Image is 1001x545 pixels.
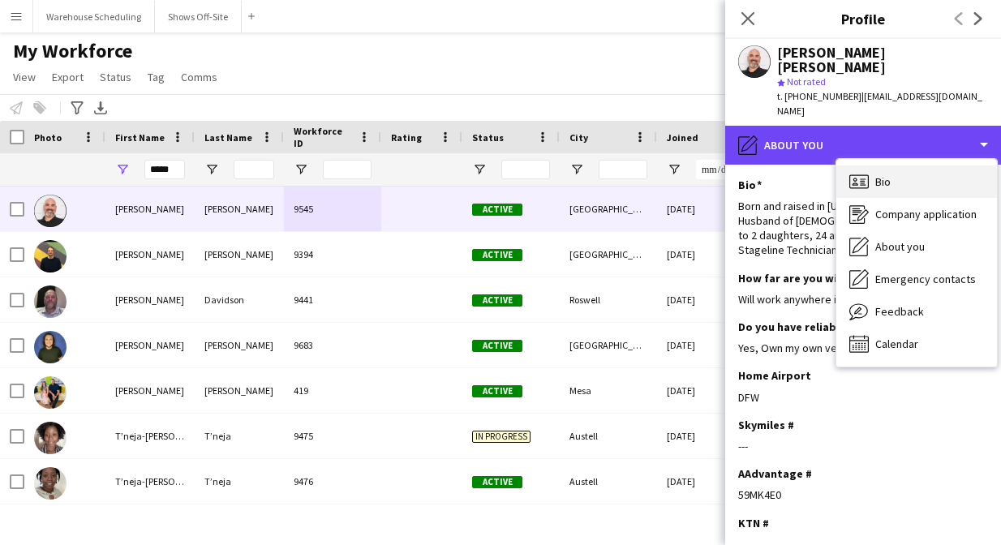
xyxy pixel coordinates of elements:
h3: Profile [725,8,1001,29]
button: Open Filter Menu [667,162,681,177]
h3: AAdvantage # [738,466,812,481]
span: Status [472,131,504,144]
div: [PERSON_NAME] [105,368,195,413]
div: T’neja [195,459,284,504]
a: Comms [174,67,224,88]
h3: How far are you willing to travel for work? [738,271,972,285]
div: [GEOGRAPHIC_DATA] [560,232,657,277]
span: Active [472,204,522,216]
div: Roswell [560,277,657,322]
span: My Workforce [13,39,132,63]
span: Photo [34,131,62,144]
div: [PERSON_NAME] [105,323,195,367]
app-action-btn: Export XLSX [91,98,110,118]
div: [DATE] [657,187,754,231]
h3: Do you have reliable transportation? [738,320,938,334]
div: [DATE] [657,277,754,322]
div: 9394 [284,232,381,277]
button: Open Filter Menu [115,162,130,177]
img: Scott Williams [34,376,67,409]
div: [PERSON_NAME] [PERSON_NAME] [777,45,988,75]
a: Export [45,67,90,88]
div: Yes, Own my own vehicle [738,341,988,355]
div: Mesa [560,368,657,413]
input: First Name Filter Input [144,160,185,179]
span: Emergency contacts [875,272,976,286]
div: 9683 [284,323,381,367]
span: Active [472,476,522,488]
div: [DATE] [657,368,754,413]
span: Active [472,294,522,307]
span: Active [472,385,522,397]
div: About you [725,126,1001,165]
div: Will work anywhere in the country [738,292,988,307]
input: Status Filter Input [501,160,550,179]
div: DFW [738,390,988,405]
img: T’neja-Ari Scott T’neja [34,422,67,454]
span: Company application [875,207,977,221]
div: Austell [560,414,657,458]
div: --- [738,439,988,453]
span: Comms [181,70,217,84]
span: About you [875,239,925,254]
div: [DATE] [657,414,754,458]
span: | [EMAIL_ADDRESS][DOMAIN_NAME] [777,90,982,117]
div: [PERSON_NAME] [105,232,195,277]
h3: Home Airport [738,368,811,383]
div: 9475 [284,414,381,458]
span: Calendar [875,337,918,351]
div: [PERSON_NAME] [195,323,284,367]
div: [PERSON_NAME] [195,232,284,277]
div: Emergency contacts [836,263,997,295]
span: Status [100,70,131,84]
span: Bio [875,174,891,189]
span: Export [52,70,84,84]
button: Shows Off-Site [155,1,242,32]
input: Workforce ID Filter Input [323,160,372,179]
span: Feedback [875,304,924,319]
input: Joined Filter Input [696,160,745,179]
img: Scott Davidson [34,285,67,318]
span: First Name [115,131,165,144]
a: Status [93,67,138,88]
div: Born and raised in [US_STATE]. Husband of [DEMOGRAPHIC_DATA] years and father to 2 daughters, 24 ... [738,199,988,258]
div: 59MK4E0 [738,487,988,502]
span: In progress [472,431,531,443]
h3: Bio [738,178,762,192]
button: Warehouse Scheduling [33,1,155,32]
div: [GEOGRAPHIC_DATA] [560,323,657,367]
span: Tag [148,70,165,84]
span: View [13,70,36,84]
div: 9545 [284,187,381,231]
div: T’neja [195,414,284,458]
div: 9441 [284,277,381,322]
div: Bio [836,165,997,198]
span: Workforce ID [294,125,352,149]
div: T’neja-[PERSON_NAME] [105,459,195,504]
a: View [6,67,42,88]
span: Rating [391,131,422,144]
button: Open Filter Menu [569,162,584,177]
div: About you [836,230,997,263]
div: Company application [836,198,997,230]
img: T’neja-Ari Scott T’neja [34,467,67,500]
input: Last Name Filter Input [234,160,274,179]
button: Open Filter Menu [294,162,308,177]
app-action-btn: Advanced filters [67,98,87,118]
span: Active [472,249,522,261]
div: [DATE] [657,232,754,277]
div: Austell [560,459,657,504]
h3: KTN # [738,516,769,530]
img: Scott Newman [34,331,67,363]
div: [PERSON_NAME] [105,277,195,322]
span: Active [472,340,522,352]
div: [PERSON_NAME] [195,187,284,231]
div: [GEOGRAPHIC_DATA] [560,187,657,231]
div: T’neja-[PERSON_NAME] [105,414,195,458]
span: t. [PHONE_NUMBER] [777,90,861,102]
div: [DATE] [657,323,754,367]
h3: Skymiles # [738,418,794,432]
div: [PERSON_NAME] [195,368,284,413]
div: [PERSON_NAME] [105,187,195,231]
span: Last Name [204,131,252,144]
